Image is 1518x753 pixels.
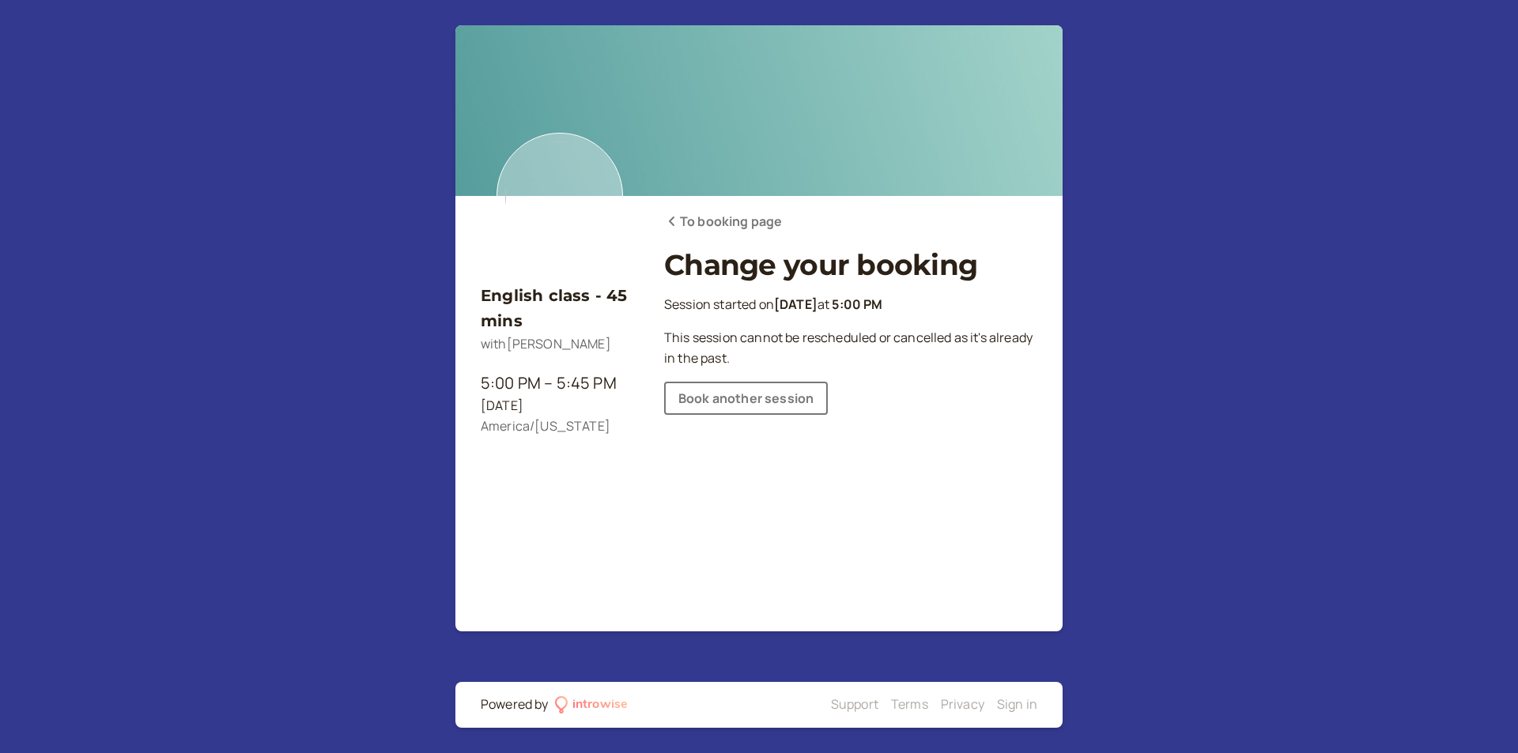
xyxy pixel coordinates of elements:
[831,695,878,713] a: Support
[481,371,639,396] div: 5:00 PM – 5:45 PM
[481,335,611,352] span: with [PERSON_NAME]
[481,695,549,715] div: Powered by
[664,212,782,232] a: To booking page
[832,296,882,313] b: 5:00 PM
[481,283,639,334] h3: English class - 45 mins
[664,248,1037,282] h1: Change your booking
[664,295,1037,315] p: Session started on at
[941,695,984,713] a: Privacy
[774,296,818,313] b: [DATE]
[481,396,639,416] div: [DATE]
[664,328,1037,369] p: This session cannot be rescheduled or cancelled as it's already in the past.
[572,695,628,715] div: introwise
[664,382,828,415] a: Book another session
[997,695,1037,713] a: Sign in
[481,416,639,437] div: America/[US_STATE]
[555,695,629,715] a: introwise
[891,695,928,713] a: Terms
